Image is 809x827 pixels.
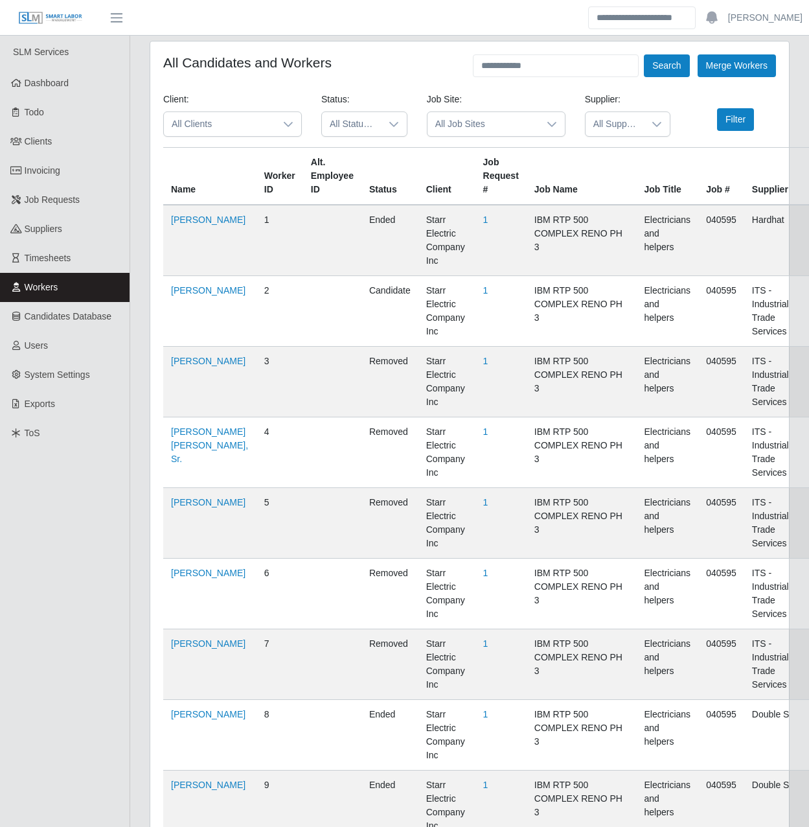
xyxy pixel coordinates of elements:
[361,347,418,417] td: removed
[527,559,637,629] td: IBM RTP 500 COMPLEX RENO PH 3
[483,285,488,296] a: 1
[637,276,699,347] td: Electricians and helpers
[698,629,744,700] td: 040595
[25,311,112,321] span: Candidates Database
[527,347,637,417] td: IBM RTP 500 COMPLEX RENO PH 3
[527,629,637,700] td: IBM RTP 500 COMPLEX RENO PH 3
[25,165,60,176] span: Invoicing
[698,347,744,417] td: 040595
[361,700,418,771] td: ended
[717,108,754,131] button: Filter
[527,700,637,771] td: IBM RTP 500 COMPLEX RENO PH 3
[588,6,696,29] input: Search
[418,629,475,700] td: Starr Electric Company Inc
[427,112,539,136] span: All Job Sites
[527,205,637,276] td: IBM RTP 500 COMPLEX RENO PH 3
[637,700,699,771] td: Electricians and helpers
[25,369,90,380] span: System Settings
[361,417,418,488] td: removed
[171,356,245,366] a: [PERSON_NAME]
[527,488,637,559] td: IBM RTP 500 COMPLEX RENO PH 3
[483,215,488,225] a: 1
[637,347,699,417] td: Electricians and helpers
[164,112,275,136] span: All Clients
[483,638,488,649] a: 1
[256,700,303,771] td: 8
[361,205,418,276] td: ended
[163,93,189,106] label: Client:
[25,136,52,146] span: Clients
[361,276,418,347] td: candidate
[163,148,256,205] th: Name
[698,559,744,629] td: 040595
[171,638,245,649] a: [PERSON_NAME]
[637,148,699,205] th: Job Title
[483,780,488,790] a: 1
[361,488,418,559] td: removed
[527,276,637,347] td: IBM RTP 500 COMPLEX RENO PH 3
[483,426,488,437] a: 1
[256,417,303,488] td: 4
[25,194,80,205] span: Job Requests
[321,93,350,106] label: Status:
[256,347,303,417] td: 3
[418,148,475,205] th: Client
[171,285,245,296] a: [PERSON_NAME]
[256,148,303,205] th: Worker ID
[483,709,488,719] a: 1
[25,282,58,292] span: Workers
[637,488,699,559] td: Electricians and helpers
[25,107,44,117] span: Todo
[585,93,621,106] label: Supplier:
[13,47,69,57] span: SLM Services
[303,148,361,205] th: Alt. Employee ID
[698,488,744,559] td: 040595
[418,559,475,629] td: Starr Electric Company Inc
[256,559,303,629] td: 6
[171,568,245,578] a: [PERSON_NAME]
[361,148,418,205] th: Status
[698,700,744,771] td: 040595
[171,497,245,507] a: [PERSON_NAME]
[163,54,332,71] h4: All Candidates and Workers
[256,629,303,700] td: 7
[698,205,744,276] td: 040595
[418,205,475,276] td: Starr Electric Company Inc
[698,417,744,488] td: 040595
[322,112,381,136] span: All Statuses
[418,700,475,771] td: Starr Electric Company Inc
[637,559,699,629] td: Electricians and helpers
[171,426,248,464] a: [PERSON_NAME] [PERSON_NAME], Sr.
[25,78,69,88] span: Dashboard
[361,559,418,629] td: removed
[256,488,303,559] td: 5
[427,93,462,106] label: Job Site:
[527,417,637,488] td: IBM RTP 500 COMPLEX RENO PH 3
[728,11,803,25] a: [PERSON_NAME]
[418,276,475,347] td: Starr Electric Company Inc
[637,417,699,488] td: Electricians and helpers
[698,276,744,347] td: 040595
[483,568,488,578] a: 1
[418,417,475,488] td: Starr Electric Company Inc
[698,54,776,77] button: Merge Workers
[637,629,699,700] td: Electricians and helpers
[25,224,62,234] span: Suppliers
[25,340,49,351] span: Users
[25,253,71,263] span: Timesheets
[18,11,83,25] img: SLM Logo
[171,709,245,719] a: [PERSON_NAME]
[256,276,303,347] td: 2
[475,148,527,205] th: Job Request #
[644,54,689,77] button: Search
[698,148,744,205] th: Job #
[483,356,488,366] a: 1
[25,428,40,438] span: ToS
[483,497,488,507] a: 1
[256,205,303,276] td: 1
[418,488,475,559] td: Starr Electric Company Inc
[361,629,418,700] td: removed
[418,347,475,417] td: Starr Electric Company Inc
[171,780,245,790] a: [PERSON_NAME]
[171,215,245,225] a: [PERSON_NAME]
